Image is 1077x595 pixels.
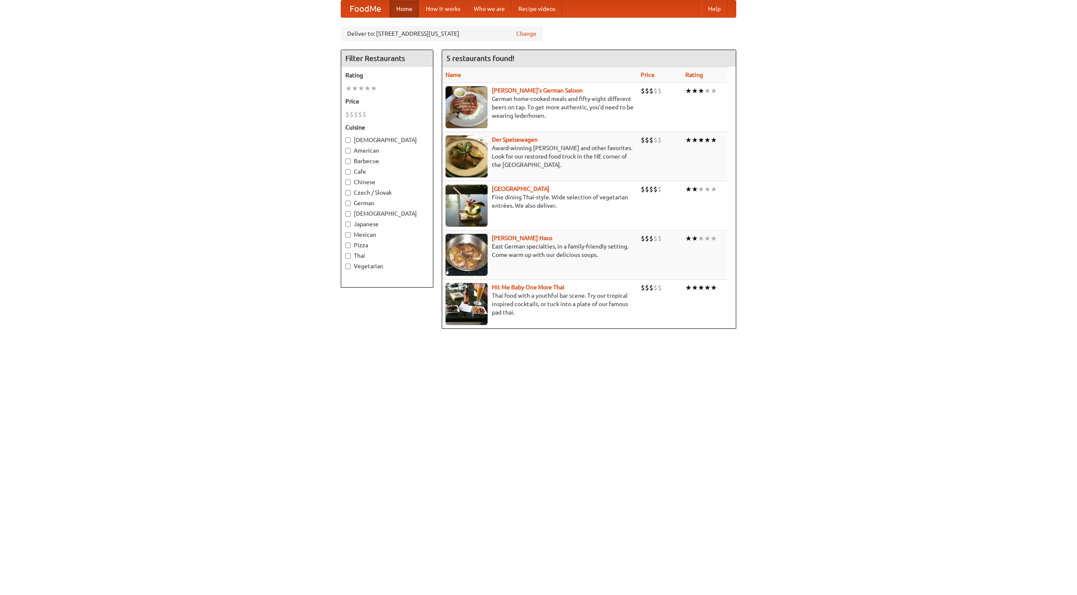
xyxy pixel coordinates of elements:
li: $ [658,86,662,95]
li: ★ [371,84,377,93]
li: ★ [692,234,698,243]
li: $ [653,185,658,194]
label: Thai [345,251,429,260]
li: $ [658,283,662,292]
p: German home-cooked meals and fifty-eight different beers on tap. To get more authentic, you'd nee... [446,95,634,120]
li: $ [641,86,645,95]
a: Change [516,29,536,38]
input: [DEMOGRAPHIC_DATA] [345,138,351,143]
li: ★ [358,84,364,93]
p: Fine dining Thai-style. Wide selection of vegetarian entrées. We also deliver. [446,193,634,210]
li: $ [645,86,649,95]
label: Barbecue [345,157,429,165]
a: Help [701,0,727,17]
a: Der Speisewagen [492,136,538,143]
li: ★ [704,234,711,243]
a: Home [390,0,419,17]
li: $ [358,110,362,119]
li: ★ [685,86,692,95]
li: ★ [711,185,717,194]
li: $ [354,110,358,119]
input: Barbecue [345,159,351,164]
li: ★ [685,234,692,243]
li: $ [653,86,658,95]
li: $ [653,283,658,292]
li: ★ [704,283,711,292]
label: Chinese [345,178,429,186]
li: $ [645,185,649,194]
li: ★ [692,86,698,95]
li: ★ [698,86,704,95]
li: ★ [685,135,692,145]
h5: Price [345,97,429,106]
input: Mexican [345,232,351,238]
input: Cafe [345,169,351,175]
li: $ [658,135,662,145]
a: FoodMe [341,0,390,17]
li: ★ [685,185,692,194]
li: ★ [711,283,717,292]
li: $ [649,283,653,292]
li: $ [641,234,645,243]
li: ★ [364,84,371,93]
li: $ [345,110,350,119]
label: [DEMOGRAPHIC_DATA] [345,136,429,144]
li: ★ [692,185,698,194]
li: $ [649,185,653,194]
li: $ [649,86,653,95]
input: Pizza [345,243,351,248]
a: How it works [419,0,467,17]
li: ★ [685,283,692,292]
img: speisewagen.jpg [446,135,488,177]
label: German [345,199,429,207]
p: East German specialties, in a family-friendly setting. Come warm up with our delicious soups. [446,242,634,259]
li: $ [645,135,649,145]
img: kohlhaus.jpg [446,234,488,276]
li: $ [653,234,658,243]
img: esthers.jpg [446,86,488,128]
a: [PERSON_NAME]'s German Saloon [492,87,583,94]
label: [DEMOGRAPHIC_DATA] [345,209,429,218]
li: ★ [704,135,711,145]
img: satay.jpg [446,185,488,227]
input: [DEMOGRAPHIC_DATA] [345,211,351,217]
li: ★ [711,86,717,95]
li: ★ [704,86,711,95]
input: American [345,148,351,153]
a: [PERSON_NAME] Haus [492,235,552,241]
li: $ [645,283,649,292]
ng-pluralize: 5 restaurants found! [446,54,515,62]
li: $ [641,283,645,292]
label: Cafe [345,167,429,176]
li: ★ [352,84,358,93]
input: German [345,201,351,206]
input: Japanese [345,222,351,227]
li: ★ [704,185,711,194]
p: Award-winning [PERSON_NAME] and other favorites. Look for our restored food truck in the NE corne... [446,144,634,169]
input: Thai [345,253,351,259]
li: $ [658,185,662,194]
li: ★ [345,84,352,93]
li: $ [658,234,662,243]
input: Vegetarian [345,264,351,269]
h5: Cuisine [345,123,429,132]
li: $ [362,110,366,119]
li: ★ [698,135,704,145]
input: Czech / Slovak [345,190,351,196]
label: Vegetarian [345,262,429,270]
li: $ [649,234,653,243]
li: ★ [711,135,717,145]
input: Chinese [345,180,351,185]
label: American [345,146,429,155]
a: Name [446,71,461,78]
li: ★ [698,234,704,243]
label: Mexican [345,230,429,239]
label: Pizza [345,241,429,249]
a: Hit Me Baby One More Thai [492,284,565,291]
li: $ [653,135,658,145]
p: Thai food with a youthful bar scene. Try our tropical inspired cocktails, or tuck into a plate of... [446,291,634,317]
